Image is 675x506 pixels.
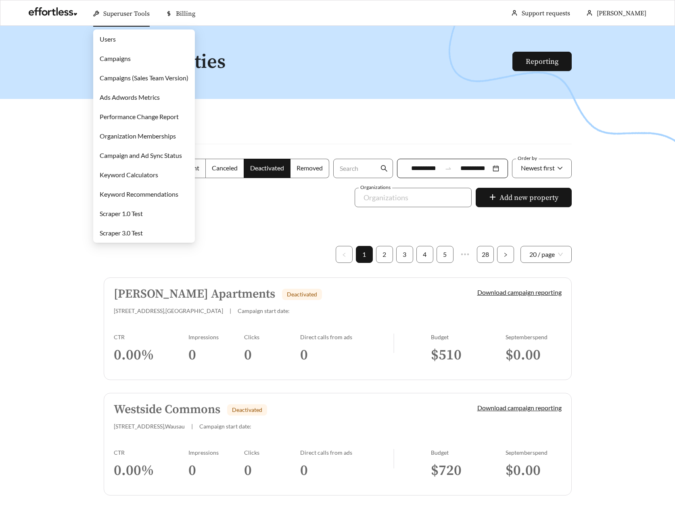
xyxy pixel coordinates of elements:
[212,164,238,172] span: Canceled
[477,288,562,296] a: Download campaign reporting
[114,346,188,364] h3: 0.00 %
[287,291,317,298] span: Deactivated
[393,449,394,468] img: line
[244,346,300,364] h3: 0
[393,334,394,353] img: line
[521,164,555,172] span: Newest first
[244,334,300,340] div: Clicks
[499,192,558,203] span: Add new property
[300,462,393,480] h3: 0
[300,346,393,364] h3: 0
[457,246,474,263] span: •••
[232,406,262,413] span: Deactivated
[522,9,570,17] a: Support requests
[238,307,290,314] span: Campaign start date:
[497,246,514,263] li: Next Page
[336,246,353,263] li: Previous Page
[489,193,496,202] span: plus
[445,165,452,172] span: to
[477,246,493,262] a: 28
[503,252,508,257] span: right
[114,449,188,456] div: CTR
[380,165,388,172] span: search
[476,188,572,207] button: plusAdd new property
[356,246,372,262] a: 1
[100,190,178,198] a: Keyword Recommendations
[300,334,393,340] div: Direct calls from ads
[100,229,143,237] a: Scraper 3.0 Test
[199,423,251,430] span: Campaign start date:
[244,449,300,456] div: Clicks
[417,246,433,262] a: 4
[520,246,572,263] div: Page Size
[477,404,562,412] a: Download campaign reporting
[100,210,143,217] a: Scraper 1.0 Test
[526,57,558,66] a: Reporting
[300,449,393,456] div: Direct calls from ads
[104,52,513,73] h1: All Properties
[188,346,245,364] h3: 0
[506,449,562,456] div: September spend
[104,277,572,380] a: [PERSON_NAME] ApartmentsDeactivated[STREET_ADDRESS],[GEOGRAPHIC_DATA]|Campaign start date:Downloa...
[114,288,275,301] h5: [PERSON_NAME] Apartments
[431,334,506,340] div: Budget
[506,346,562,364] h3: $ 0.00
[416,246,433,263] li: 4
[497,246,514,263] button: right
[431,346,506,364] h3: $ 510
[437,246,453,263] li: 5
[114,307,223,314] span: [STREET_ADDRESS] , [GEOGRAPHIC_DATA]
[188,334,245,340] div: Impressions
[114,423,185,430] span: [STREET_ADDRESS] , Wausau
[188,449,245,456] div: Impressions
[114,403,220,416] h5: Westside Commons
[100,151,182,159] a: Campaign and Ad Sync Status
[100,93,160,101] a: Ads Adwords Metrics
[100,35,116,43] a: Users
[188,462,245,480] h3: 0
[529,246,563,262] span: 20 / page
[100,74,188,82] a: Campaigns (Sales Team Version)
[376,246,393,263] li: 2
[297,164,323,172] span: Removed
[100,132,176,140] a: Organization Memberships
[230,307,231,314] span: |
[100,113,179,120] a: Performance Change Report
[477,246,494,263] li: 28
[100,171,158,178] a: Keyword Calculators
[356,246,373,263] li: 1
[445,165,452,172] span: swap-right
[431,462,506,480] h3: $ 720
[396,246,413,263] li: 3
[437,246,453,262] a: 5
[176,10,195,18] span: Billing
[397,246,413,262] a: 3
[191,423,193,430] span: |
[342,252,347,257] span: left
[104,393,572,496] a: Westside CommonsDeactivated[STREET_ADDRESS],Wausau|Campaign start date:Download campaign reportin...
[250,164,284,172] span: Deactivated
[103,10,150,18] span: Superuser Tools
[114,334,188,340] div: CTR
[431,449,506,456] div: Budget
[244,462,300,480] h3: 0
[100,55,131,62] a: Campaigns
[114,462,188,480] h3: 0.00 %
[506,334,562,340] div: September spend
[336,246,353,263] button: left
[457,246,474,263] li: Next 5 Pages
[376,246,393,262] a: 2
[597,9,646,17] span: [PERSON_NAME]
[512,52,572,71] button: Reporting
[506,462,562,480] h3: $ 0.00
